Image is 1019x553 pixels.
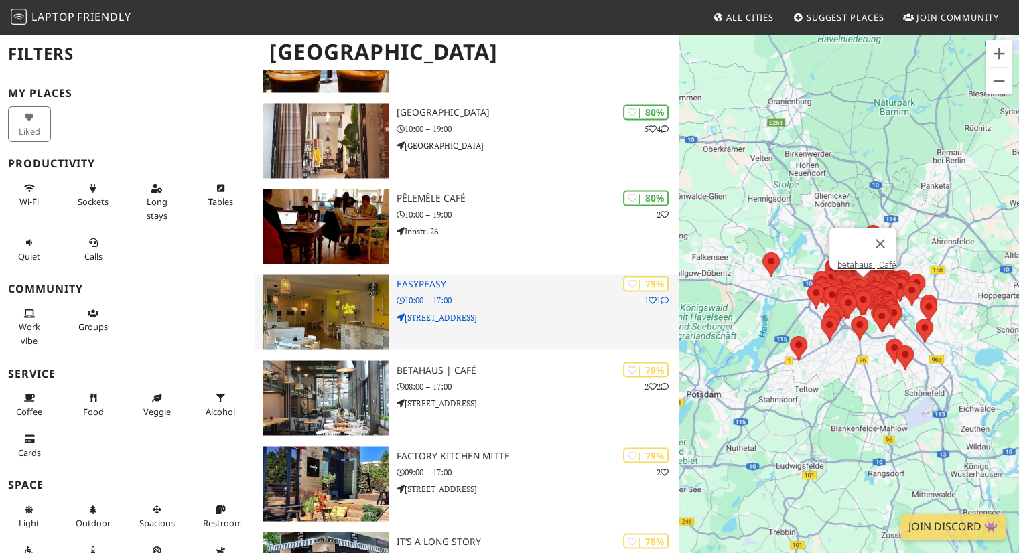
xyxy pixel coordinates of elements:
[623,190,669,206] div: | 80%
[397,294,680,307] p: 10:00 – 17:00
[263,360,388,435] img: betahaus | Café
[255,274,679,349] a: EasyPeasy | 79% 11 EasyPeasy 10:00 – 17:00 [STREET_ADDRESS]
[644,123,669,135] p: 5 4
[397,380,680,392] p: 08:00 – 17:00
[135,499,178,534] button: Spacious
[657,208,669,221] p: 2
[263,274,388,349] img: EasyPeasy
[72,303,115,338] button: Groups
[19,321,40,346] span: People working
[644,380,669,392] p: 2 2
[84,250,103,262] span: Video/audio calls
[864,228,896,260] button: Close
[203,517,243,529] span: Restroom
[397,279,680,290] h3: EasyPeasy
[397,139,680,152] p: [GEOGRAPHIC_DATA]
[8,232,51,267] button: Quiet
[31,9,75,24] span: Laptop
[135,177,178,226] button: Long stays
[8,499,51,534] button: Light
[16,406,42,418] span: Coffee
[11,9,27,25] img: LaptopFriendly
[208,195,233,208] span: Work-friendly tables
[397,364,680,376] h3: betahaus | Café
[397,536,680,547] h3: It’s a long story
[623,362,669,377] div: | 79%
[397,396,680,409] p: [STREET_ADDRESS]
[77,9,131,24] span: Friendly
[788,5,890,29] a: Suggest Places
[397,311,680,323] p: [STREET_ADDRESS]
[397,208,680,221] p: 10:00 – 19:00
[8,283,247,295] h3: Community
[8,387,51,422] button: Coffee
[8,428,51,463] button: Cards
[623,276,669,291] div: | 79%
[263,189,388,264] img: PêleMêle Café
[255,103,679,178] a: Hallesches Haus | 80% 54 [GEOGRAPHIC_DATA] 10:00 – 19:00 [GEOGRAPHIC_DATA]
[259,33,677,70] h1: [GEOGRAPHIC_DATA]
[19,517,40,529] span: Natural light
[263,446,388,521] img: Factory Kitchen Mitte
[623,533,669,548] div: | 78%
[72,387,115,422] button: Food
[263,103,388,178] img: Hallesches Haus
[623,447,669,463] div: | 79%
[657,465,669,478] p: 2
[78,195,109,208] span: Power sockets
[397,193,680,204] h3: PêleMêle Café
[199,177,242,213] button: Tables
[397,465,680,478] p: 09:00 – 17:00
[397,107,680,118] h3: [GEOGRAPHIC_DATA]
[135,387,178,422] button: Veggie
[916,11,999,23] span: Join Community
[206,406,235,418] span: Alcohol
[898,5,1004,29] a: Join Community
[397,450,680,461] h3: Factory Kitchen Mitte
[397,482,680,495] p: [STREET_ADDRESS]
[623,104,669,120] div: | 80%
[72,232,115,267] button: Calls
[19,195,39,208] span: Stable Wi-Fi
[644,294,669,307] p: 1 1
[707,5,779,29] a: All Cities
[18,447,41,459] span: Credit cards
[986,40,1012,67] button: Zoom in
[986,68,1012,94] button: Zoom out
[726,11,774,23] span: All Cities
[255,189,679,264] a: PêleMêle Café | 80% 2 PêleMêle Café 10:00 – 19:00 Innstr. 26
[143,406,171,418] span: Veggie
[139,517,175,529] span: Spacious
[8,368,247,380] h3: Service
[72,177,115,213] button: Sockets
[8,177,51,213] button: Wi-Fi
[199,387,242,422] button: Alcohol
[397,225,680,238] p: Innstr. 26
[255,360,679,435] a: betahaus | Café | 79% 22 betahaus | Café 08:00 – 17:00 [STREET_ADDRESS]
[78,321,108,333] span: Group tables
[147,195,167,221] span: Long stays
[11,6,131,29] a: LaptopFriendly LaptopFriendly
[72,499,115,534] button: Outdoor
[397,123,680,135] p: 10:00 – 19:00
[83,406,104,418] span: Food
[837,260,896,270] a: betahaus | Café
[8,479,247,491] h3: Space
[8,33,247,74] h2: Filters
[18,250,40,262] span: Quiet
[8,87,247,100] h3: My Places
[255,446,679,521] a: Factory Kitchen Mitte | 79% 2 Factory Kitchen Mitte 09:00 – 17:00 [STREET_ADDRESS]
[199,499,242,534] button: Restroom
[8,303,51,351] button: Work vibe
[807,11,884,23] span: Suggest Places
[76,517,111,529] span: Outdoor area
[8,157,247,170] h3: Productivity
